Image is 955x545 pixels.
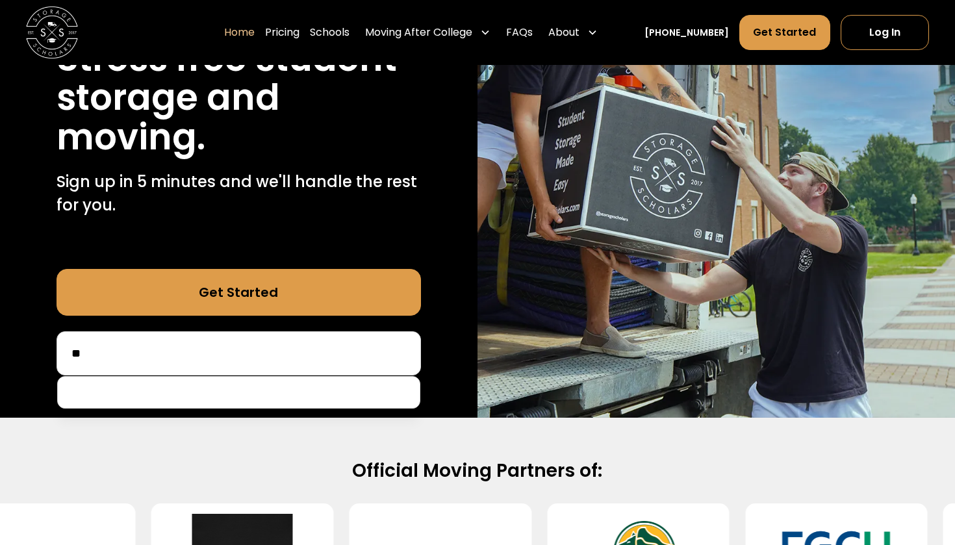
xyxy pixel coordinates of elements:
[365,25,472,40] div: Moving After College
[739,15,830,50] a: Get Started
[506,14,533,51] a: FAQs
[57,170,421,217] p: Sign up in 5 minutes and we'll handle the rest for you.
[841,15,929,50] a: Log In
[26,6,78,58] img: Storage Scholars main logo
[60,459,894,483] h2: Official Moving Partners of:
[543,14,603,51] div: About
[265,14,299,51] a: Pricing
[57,269,421,316] a: Get Started
[57,39,421,157] h1: Stress free student storage and moving.
[310,14,350,51] a: Schools
[360,14,496,51] div: Moving After College
[644,26,729,40] a: [PHONE_NUMBER]
[548,25,579,40] div: About
[26,6,78,58] a: home
[224,14,255,51] a: Home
